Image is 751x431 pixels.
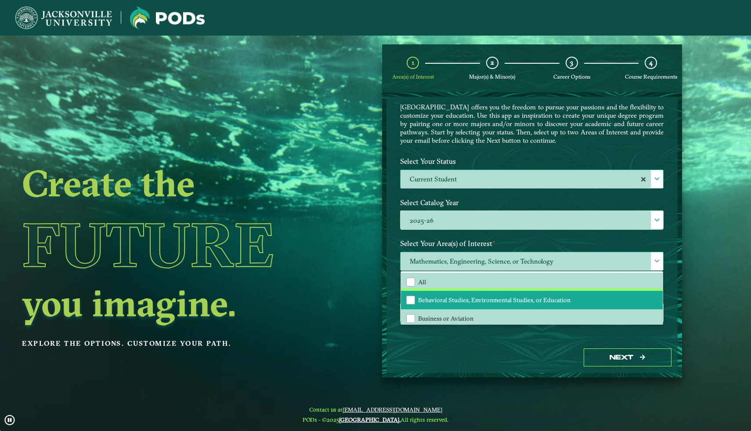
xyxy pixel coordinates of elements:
button: Next [584,348,672,366]
label: Current Student [401,170,663,189]
span: Mathematics, Engineering, Science, or Technology [401,252,663,271]
sup: ⋆ [492,238,496,245]
img: Jacksonville University logo [130,7,205,29]
h2: you imagine. [22,285,316,322]
span: 3 [570,58,573,67]
span: 1 [412,58,415,67]
span: Course Requirements [625,73,677,80]
span: 4 [649,58,653,67]
h1: Future [22,205,316,285]
input: Enter your email [400,303,664,322]
span: 2 [491,58,494,67]
span: Career Options [553,73,590,80]
p: [GEOGRAPHIC_DATA] offers you the freedom to pursue your passions and the flexibility to customize... [400,103,664,145]
span: Contact us at [303,406,448,413]
p: Explore the options. Customize your path. [22,337,316,350]
span: Area(s) of Interest [392,73,434,80]
label: Select Catalog Year [394,195,670,211]
p: Maximum 2 selections are allowed [400,273,664,281]
label: 2025-26 [401,211,663,230]
a: [GEOGRAPHIC_DATA]. [339,416,401,423]
label: Enter your email below to receive a summary of the POD that you create. [394,287,670,304]
span: PODs - ©2025 All rights reserved. [303,416,448,423]
span: All [418,278,426,286]
label: Select Your Area(s) of Interest [394,235,670,252]
span: Business or Aviation [418,315,473,322]
h2: Create the [22,165,316,202]
sup: ⋆ [400,272,403,278]
img: Jacksonville University logo [15,7,112,29]
span: Major(s) & Minor(s) [469,73,515,80]
li: All [401,273,663,291]
li: Behavioral Studies, Environmental Studies, or Education [401,291,663,309]
a: [EMAIL_ADDRESS][DOMAIN_NAME] [343,406,442,413]
span: Behavioral Studies, Environmental Studies, or Education [418,296,570,304]
label: Select Your Status [394,153,670,170]
li: Business or Aviation [401,309,663,328]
